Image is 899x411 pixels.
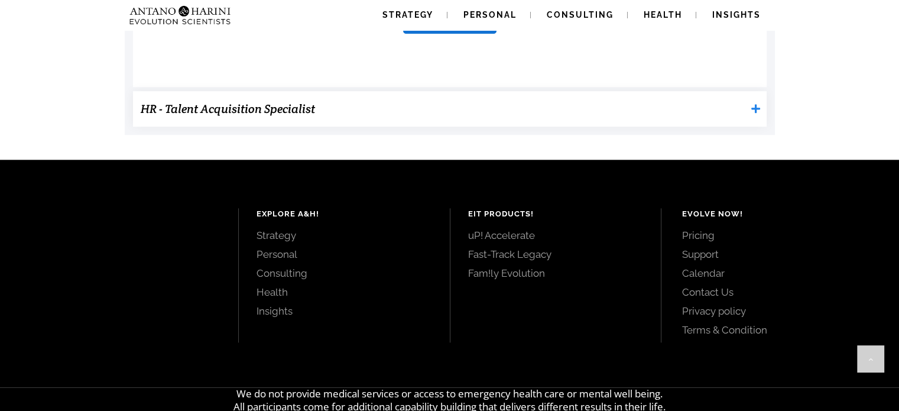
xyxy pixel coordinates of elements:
a: Privacy policy [682,305,872,318]
span: Strategy [382,10,433,20]
a: Personal [257,248,432,261]
span: Consulting [547,10,614,20]
a: Terms & Condition [682,323,872,336]
a: Fam!ly Evolution [468,267,644,280]
span: Health [644,10,682,20]
a: Health [257,286,432,299]
a: Contact Us [682,286,872,299]
a: Strategy [257,229,432,242]
a: Support [682,248,872,261]
h4: Explore A&H! [257,208,432,220]
a: Insights [257,305,432,318]
a: Calendar [682,267,872,280]
a: Pricing [682,229,872,242]
h4: Evolve Now! [682,208,872,220]
a: Fast-Track Legacy [468,248,644,261]
a: Consulting [257,267,432,280]
span: Personal [463,10,517,20]
span: Insights [712,10,761,20]
a: uP! Accelerate [468,229,644,242]
h4: EIT Products! [468,208,644,220]
h3: HR - Talent Acquisition Specialist [141,97,746,121]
